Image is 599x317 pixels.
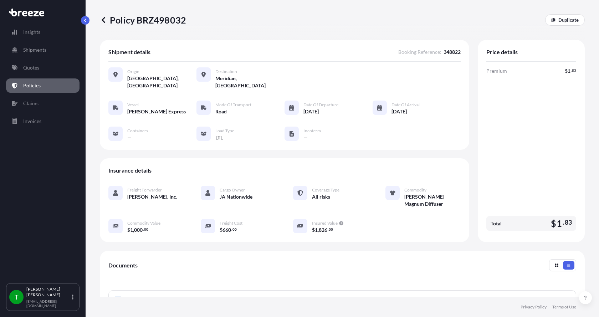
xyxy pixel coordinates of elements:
span: — [127,134,132,141]
span: Documents [108,262,138,269]
span: Cargo Owner [220,187,245,193]
span: Coverage Type [312,187,339,193]
span: Date of Arrival [391,102,420,108]
a: Policies [6,78,80,93]
a: Insights [6,25,80,39]
p: Quotes [23,64,39,71]
span: Insurance details [108,167,152,174]
span: 00 [329,228,333,231]
span: 1 [557,219,562,228]
span: 826 [319,227,327,232]
span: . [328,228,328,231]
span: , [318,227,319,232]
a: Terms of Use [552,304,576,310]
span: T [15,293,19,301]
span: Containers [127,128,148,134]
a: Claims [6,96,80,111]
p: Shipments [23,46,46,53]
span: Mode of Transport [215,102,251,108]
span: $ [127,227,130,232]
span: Certificate [127,296,150,303]
a: Duplicate [545,14,585,26]
span: [PERSON_NAME], Inc. [127,193,177,200]
span: Commodity [404,187,426,193]
span: 00 [232,228,237,231]
span: . [571,69,572,72]
span: . [143,228,144,231]
span: 660 [222,227,231,232]
span: Commodity Value [127,220,160,226]
span: [PERSON_NAME] Magnum Diffuser [404,193,461,208]
span: Road [215,108,227,115]
p: [EMAIL_ADDRESS][DOMAIN_NAME] [26,299,71,308]
span: [DATE] [391,108,407,115]
span: $ [312,227,315,232]
a: Shipments [6,43,80,57]
span: Vessel [127,102,139,108]
span: Incoterm [303,128,321,134]
span: Origin [127,69,139,75]
a: Invoices [6,114,80,128]
span: Price details [486,48,518,56]
a: Quotes [6,61,80,75]
p: Invoices [23,118,41,125]
span: [GEOGRAPHIC_DATA], [GEOGRAPHIC_DATA] [127,75,196,89]
span: . [563,220,564,225]
span: Date of Departure [303,102,338,108]
span: [DATE] [303,108,319,115]
span: 1 [315,227,318,232]
p: Duplicate [558,16,579,24]
p: Policies [23,82,41,89]
span: All risks [312,193,330,200]
span: Load Type [215,128,234,134]
span: 348822 [444,48,461,56]
a: Privacy Policy [521,304,547,310]
span: 1 [130,227,133,232]
span: Total [491,220,502,227]
span: LTL [215,134,223,141]
span: — [303,134,308,141]
span: Freight Cost [220,220,242,226]
span: [PERSON_NAME] Express [127,108,186,115]
span: JA Nationwide [220,193,252,200]
span: 83 [572,69,576,72]
span: Insured Value [312,220,338,226]
span: Destination [215,69,237,75]
span: 00 [144,228,148,231]
span: Premium [486,67,507,75]
span: Meridian, [GEOGRAPHIC_DATA] [215,75,285,89]
span: Freight Forwarder [127,187,162,193]
span: $ [220,227,222,232]
span: 000 [134,227,143,232]
span: $ [565,68,568,73]
span: Shipment details [108,48,150,56]
span: 83 [565,220,572,225]
span: Booking Reference : [398,48,441,56]
span: , [133,227,134,232]
span: 1 [568,68,570,73]
span: $ [551,219,556,228]
p: Insights [23,29,40,36]
p: [PERSON_NAME] [PERSON_NAME] [26,286,71,298]
p: Claims [23,100,39,107]
p: Policy BRZ498032 [100,14,186,26]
